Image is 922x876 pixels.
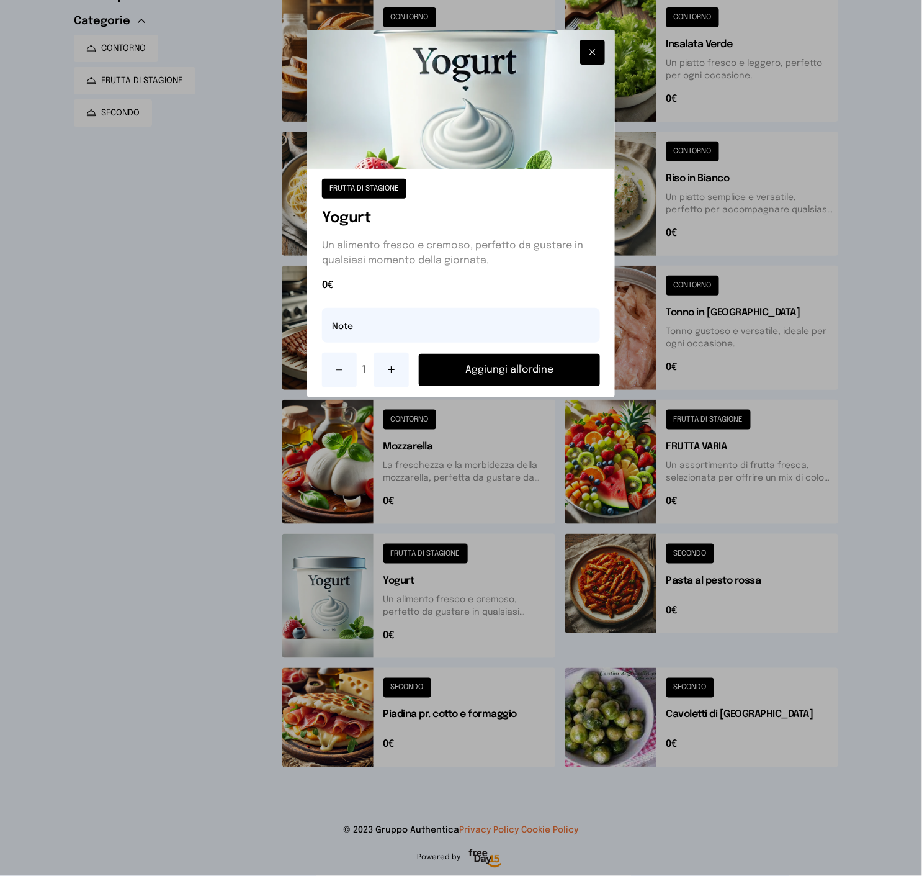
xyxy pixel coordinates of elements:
span: 1 [362,363,369,377]
span: 0€ [322,278,599,293]
button: FRUTTA DI STAGIONE [322,179,406,199]
h1: Yogurt [322,209,599,228]
img: Yogurt [307,30,614,169]
button: Aggiungi all'ordine [419,354,599,386]
p: Un alimento fresco e cremoso, perfetto da gustare in qualsiasi momento della giornata. [322,238,599,268]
